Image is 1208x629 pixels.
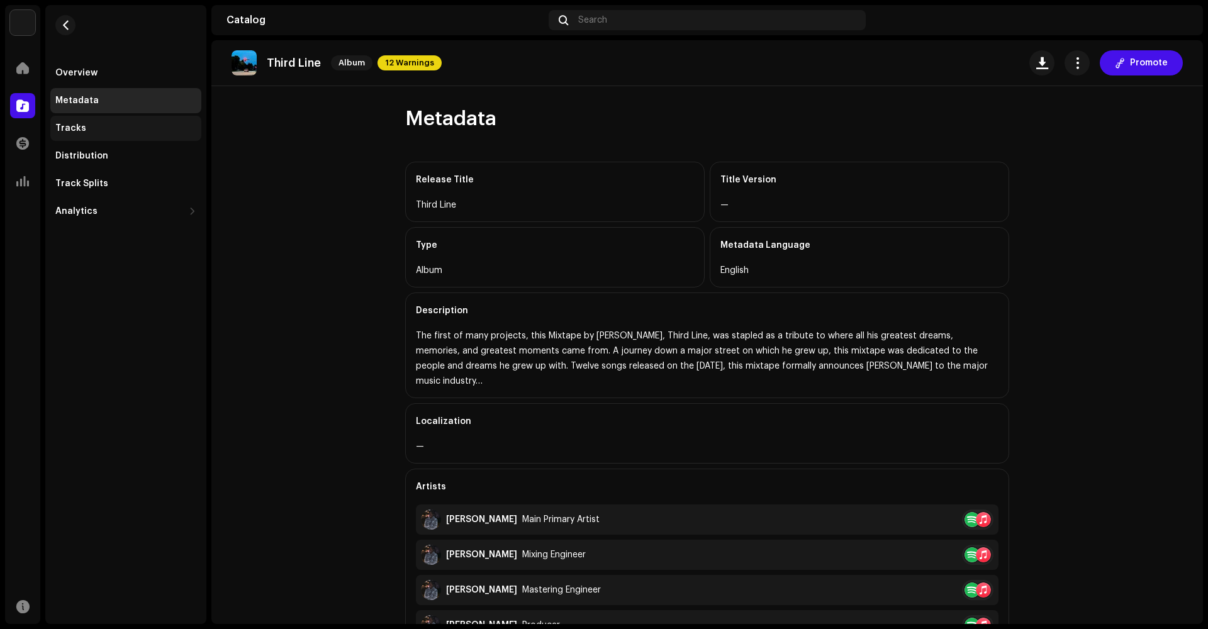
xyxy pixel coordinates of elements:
span: Promote [1130,50,1168,75]
div: Release Title [416,162,694,198]
div: English [720,263,998,278]
p: Third Line [267,57,321,70]
div: The first of many projects, this Mixtape by [PERSON_NAME], Third Line, was stapled as a tribute t... [416,328,998,389]
div: Metadata [55,96,99,106]
div: Track Splits [55,179,108,189]
span: Metadata [405,106,496,131]
img: 230caef1-5c9d-40b7-b13f-78dd694c62c0 [421,509,441,530]
span: Search [578,15,607,25]
div: [PERSON_NAME] [446,550,517,560]
img: 230caef1-5c9d-40b7-b13f-78dd694c62c0 [421,545,441,565]
div: Mixing Engineer [522,550,586,560]
re-m-nav-item: Metadata [50,88,201,113]
re-m-nav-item: Track Splits [50,171,201,196]
div: — [416,439,998,454]
div: Mastering Engineer [522,585,601,595]
re-m-nav-item: Overview [50,60,201,86]
div: — [720,198,998,213]
re-m-nav-item: Distribution [50,143,201,169]
re-m-nav-dropdown: Analytics [50,199,201,224]
button: Promote [1100,50,1183,75]
div: Distribution [55,151,108,161]
div: Album [416,263,694,278]
div: Type [416,228,694,263]
span: Album [331,55,372,70]
div: Main Primary Artist [522,515,600,525]
div: Analytics [55,206,98,216]
re-m-nav-item: Tracks [50,116,201,141]
img: b63b6334-7afc-4413-9254-c9ec4fb9dbdb [1168,10,1188,30]
div: [PERSON_NAME] [446,515,517,525]
div: [PERSON_NAME] [446,585,517,595]
div: Metadata Language [720,228,998,263]
img: 230caef1-5c9d-40b7-b13f-78dd694c62c0 [421,580,441,600]
div: Overview [55,68,98,78]
div: Catalog [226,15,544,25]
img: 190830b2-3b53-4b0d-992c-d3620458de1d [10,10,35,35]
div: Tracks [55,123,86,133]
span: 12 Warnings [377,55,442,70]
div: Third Line [416,198,694,213]
div: Artists [416,469,998,504]
div: Description [416,293,998,328]
img: e4b79da1-2b83-4da7-b07f-ecd7043010ed [232,50,257,75]
div: Title Version [720,162,998,198]
div: Localization [416,404,998,439]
